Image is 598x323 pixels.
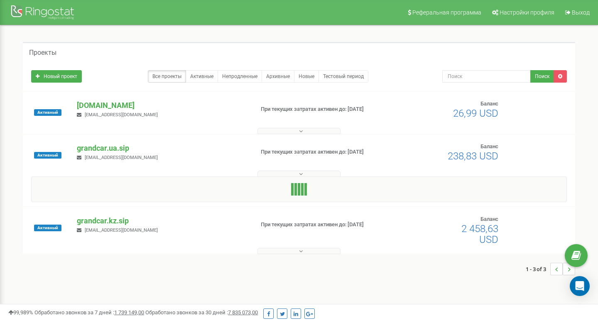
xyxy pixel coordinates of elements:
div: Open Intercom Messenger [570,276,590,296]
span: Обработано звонков за 30 дней : [145,309,258,316]
button: Поиск [530,70,554,83]
span: 238,83 USD [448,150,498,162]
p: grandcar.ua.sip [77,143,247,154]
span: Реферальная программа [412,9,481,16]
a: Новые [294,70,319,83]
span: Активный [34,225,61,231]
span: Обработано звонков за 7 дней : [34,309,144,316]
a: Активные [186,70,218,83]
span: Баланс [480,100,498,107]
span: [EMAIL_ADDRESS][DOMAIN_NAME] [85,155,158,160]
h5: Проекты [29,49,56,56]
a: Новый проект [31,70,82,83]
a: Непродленные [218,70,262,83]
p: При текущих затратах активен до: [DATE] [261,105,385,113]
p: [DOMAIN_NAME] [77,100,247,111]
span: 26,99 USD [453,108,498,119]
span: Активный [34,109,61,116]
span: Активный [34,152,61,159]
p: При текущих затратах активен до: [DATE] [261,148,385,156]
span: 1 - 3 of 3 [526,263,550,275]
span: Выход [572,9,590,16]
span: Настройки профиля [500,9,554,16]
a: Все проекты [148,70,186,83]
a: Тестовый период [319,70,368,83]
a: Архивные [262,70,294,83]
u: 7 835 073,00 [228,309,258,316]
span: 2 458,63 USD [461,223,498,245]
p: grandcar.kz.sip [77,215,247,226]
span: 99,989% [8,309,33,316]
span: Баланс [480,143,498,149]
span: [EMAIL_ADDRESS][DOMAIN_NAME] [85,112,158,117]
u: 1 739 149,00 [114,309,144,316]
nav: ... [526,254,575,284]
p: При текущих затратах активен до: [DATE] [261,221,385,229]
span: [EMAIL_ADDRESS][DOMAIN_NAME] [85,228,158,233]
input: Поиск [442,70,531,83]
span: Баланс [480,216,498,222]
